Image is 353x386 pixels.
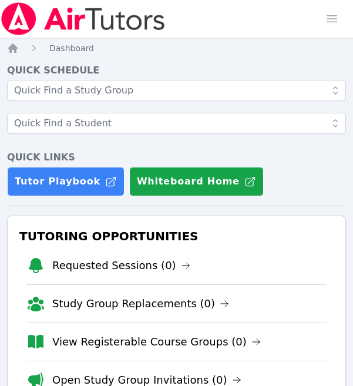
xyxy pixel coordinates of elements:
a: Tutor Playbook [7,167,125,196]
a: Study Group Replacements (0) [52,296,229,312]
a: View Registerable Course Groups (0) [52,334,261,350]
span: Dashboard [49,43,94,53]
input: Quick Find a Student [7,113,346,134]
h4: Quick Links [7,150,346,165]
h3: Tutoring Opportunities [17,226,336,247]
a: Dashboard [49,42,94,54]
h4: Quick Schedule [7,63,346,78]
a: Requested Sessions (0) [52,257,190,274]
input: Quick Find a Study Group [7,80,346,101]
button: Whiteboard Home [129,167,264,196]
nav: Breadcrumb [7,42,346,54]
